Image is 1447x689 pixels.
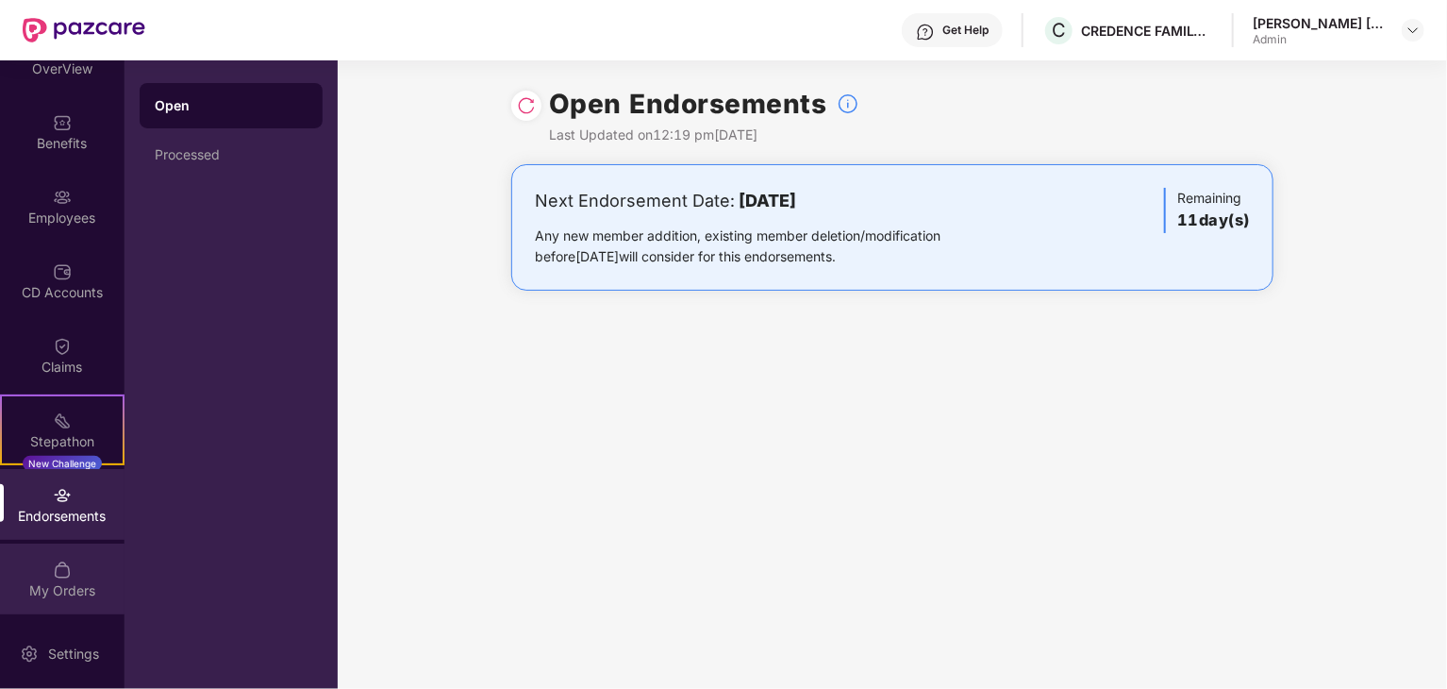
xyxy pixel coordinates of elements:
div: Get Help [942,23,989,38]
img: svg+xml;base64,PHN2ZyBpZD0iU2V0dGluZy0yMHgyMCIgeG1sbnM9Imh0dHA6Ly93d3cudzMub3JnLzIwMDAvc3ZnIiB3aW... [20,645,39,664]
span: C [1052,19,1066,42]
img: svg+xml;base64,PHN2ZyBpZD0iQmVuZWZpdHMiIHhtbG5zPSJodHRwOi8vd3d3LnczLm9yZy8yMDAwL3N2ZyIgd2lkdGg9Ij... [53,113,72,132]
b: [DATE] [739,191,796,210]
div: CREDENCE FAMILY OFFICE PRIVATE LIMITED [1081,22,1213,40]
h3: 11 day(s) [1177,209,1250,233]
div: Next Endorsement Date: [535,188,1000,214]
img: svg+xml;base64,PHN2ZyBpZD0iQ2xhaW0iIHhtbG5zPSJodHRwOi8vd3d3LnczLm9yZy8yMDAwL3N2ZyIgd2lkdGg9IjIwIi... [53,337,72,356]
div: Remaining [1164,188,1250,233]
img: svg+xml;base64,PHN2ZyBpZD0iRHJvcGRvd24tMzJ4MzIiIHhtbG5zPSJodHRwOi8vd3d3LnczLm9yZy8yMDAwL3N2ZyIgd2... [1405,23,1421,38]
div: Settings [42,645,105,664]
h1: Open Endorsements [549,83,827,125]
div: Stepathon [2,432,123,451]
img: svg+xml;base64,PHN2ZyBpZD0iSGVscC0zMngzMiIgeG1sbnM9Imh0dHA6Ly93d3cudzMub3JnLzIwMDAvc3ZnIiB3aWR0aD... [916,23,935,42]
img: svg+xml;base64,PHN2ZyBpZD0iSW5mb18tXzMyeDMyIiBkYXRhLW5hbWU9IkluZm8gLSAzMngzMiIgeG1sbnM9Imh0dHA6Ly... [837,92,859,115]
img: svg+xml;base64,PHN2ZyBpZD0iQ0RfQWNjb3VudHMiIGRhdGEtbmFtZT0iQ0QgQWNjb3VudHMiIHhtbG5zPSJodHRwOi8vd3... [53,262,72,281]
img: svg+xml;base64,PHN2ZyBpZD0iRW5kb3JzZW1lbnRzIiB4bWxucz0iaHR0cDovL3d3dy53My5vcmcvMjAwMC9zdmciIHdpZH... [53,486,72,505]
img: svg+xml;base64,PHN2ZyBpZD0iTXlfT3JkZXJzIiBkYXRhLW5hbWU9Ik15IE9yZGVycyIgeG1sbnM9Imh0dHA6Ly93d3cudz... [53,561,72,580]
img: svg+xml;base64,PHN2ZyBpZD0iUmVsb2FkLTMyeDMyIiB4bWxucz0iaHR0cDovL3d3dy53My5vcmcvMjAwMC9zdmciIHdpZH... [517,96,536,115]
div: Admin [1253,32,1385,47]
div: Last Updated on 12:19 pm[DATE] [549,125,859,145]
div: Open [155,96,308,115]
div: Any new member addition, existing member deletion/modification before [DATE] will consider for th... [535,226,1000,267]
img: svg+xml;base64,PHN2ZyB4bWxucz0iaHR0cDovL3d3dy53My5vcmcvMjAwMC9zdmciIHdpZHRoPSIyMSIgaGVpZ2h0PSIyMC... [53,412,72,430]
div: [PERSON_NAME] [PERSON_NAME] [1253,14,1385,32]
img: svg+xml;base64,PHN2ZyBpZD0iRW1wbG95ZWVzIiB4bWxucz0iaHR0cDovL3d3dy53My5vcmcvMjAwMC9zdmciIHdpZHRoPS... [53,188,72,207]
div: Processed [155,147,308,162]
img: New Pazcare Logo [23,18,145,42]
div: New Challenge [23,456,102,471]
